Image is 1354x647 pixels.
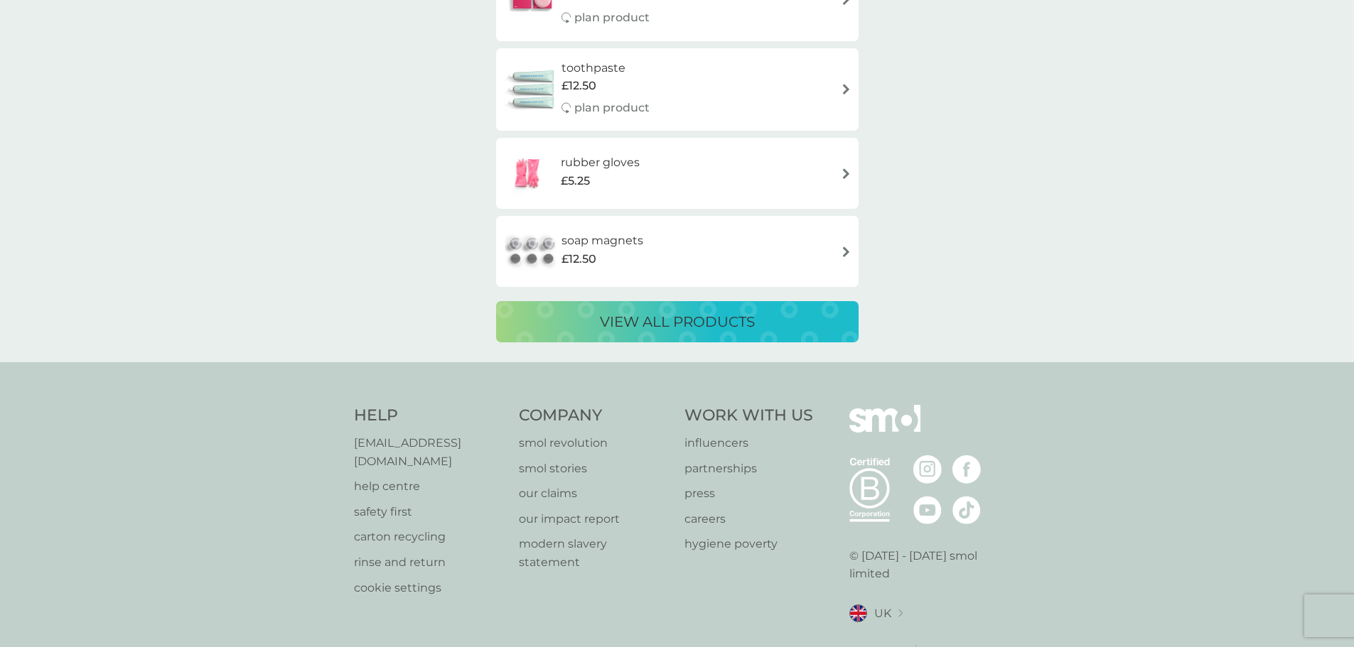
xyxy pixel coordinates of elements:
[952,455,981,484] img: visit the smol Facebook page
[503,227,562,276] img: soap magnets
[684,535,813,553] a: hygiene poverty
[503,148,553,198] img: rubber gloves
[874,604,891,623] span: UK
[849,547,1001,583] p: © [DATE] - [DATE] smol limited
[354,553,505,572] a: rinse and return
[354,405,505,427] h4: Help
[913,496,942,524] img: visit the smol Youtube page
[562,232,643,250] h6: soap magnets
[354,477,505,496] a: help centre
[841,246,851,257] img: arrow right
[519,460,670,478] a: smol stories
[354,528,505,546] a: carton recycling
[496,301,859,342] button: view all products
[562,250,596,268] span: £12.50
[354,434,505,470] a: [EMAIL_ADDRESS][DOMAIN_NAME]
[849,604,867,622] img: UK flag
[562,59,650,77] h6: toothpaste
[519,405,670,427] h4: Company
[562,77,596,95] span: £12.50
[503,65,562,114] img: toothpaste
[561,153,640,172] h6: rubber gloves
[913,455,942,484] img: visit the smol Instagram page
[952,496,981,524] img: visit the smol Tiktok page
[354,503,505,521] a: safety first
[684,484,813,503] a: press
[561,172,590,190] span: £5.25
[849,405,920,453] img: smol
[684,405,813,427] h4: Work With Us
[600,310,755,333] p: view all products
[898,609,903,617] img: select a new location
[519,535,670,571] a: modern slavery statement
[519,434,670,452] a: smol revolution
[841,84,851,94] img: arrow right
[574,99,650,117] p: plan product
[684,510,813,528] a: careers
[519,484,670,503] a: our claims
[519,510,670,528] a: our impact report
[354,579,505,597] a: cookie settings
[574,9,650,27] p: plan product
[841,168,851,179] img: arrow right
[684,434,813,452] a: influencers
[684,460,813,478] a: partnerships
